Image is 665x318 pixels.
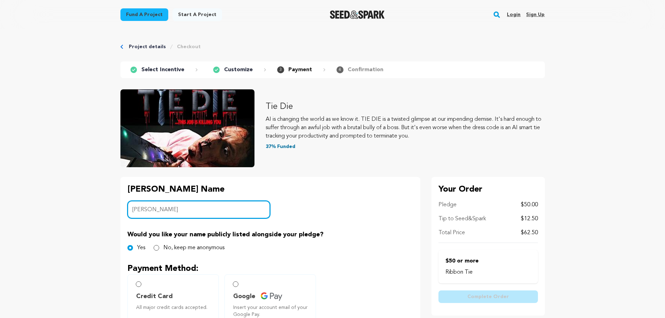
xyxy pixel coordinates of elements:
[521,201,538,209] p: $50.00
[172,8,222,21] a: Start a project
[136,291,173,301] span: Credit Card
[127,230,413,239] p: Would you like your name publicly listed alongside your pledge?
[288,66,312,74] p: Payment
[445,268,531,276] p: Ribbon Tie
[438,215,486,223] p: Tip to Seed&Spark
[120,8,168,21] a: Fund a project
[337,66,343,73] span: 4
[438,290,538,303] button: Complete Order
[261,292,282,301] img: credit card icons
[120,89,254,167] img: Tie Die image
[521,229,538,237] p: $62.50
[521,215,538,223] p: $12.50
[233,304,310,318] span: Insert your account email of your Google Pay.
[163,244,224,252] label: No, keep me anonymous
[127,184,271,195] p: [PERSON_NAME] Name
[507,9,520,20] a: Login
[438,229,465,237] p: Total Price
[127,263,413,274] p: Payment Method:
[120,43,545,50] div: Breadcrumb
[330,10,385,19] img: Seed&Spark Logo Dark Mode
[233,291,255,301] span: Google
[266,115,545,140] p: AI is changing the world as we know it. TIE DIE is a twisted glimpse at our impending demise. It'...
[129,43,166,50] a: Project details
[438,184,538,195] p: Your Order
[137,244,145,252] label: Yes
[266,101,545,112] p: Tie Die
[141,66,184,74] p: Select Incentive
[467,293,509,300] span: Complete Order
[438,201,457,209] p: Pledge
[330,10,385,19] a: Seed&Spark Homepage
[224,66,253,74] p: Customize
[348,66,383,74] p: Confirmation
[177,43,201,50] a: Checkout
[277,66,284,73] span: 3
[127,201,271,219] input: Backer Name
[136,304,213,311] span: All major credit cards accepted.
[526,9,545,20] a: Sign up
[266,143,545,150] p: 37% Funded
[445,257,531,265] p: $50 or more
